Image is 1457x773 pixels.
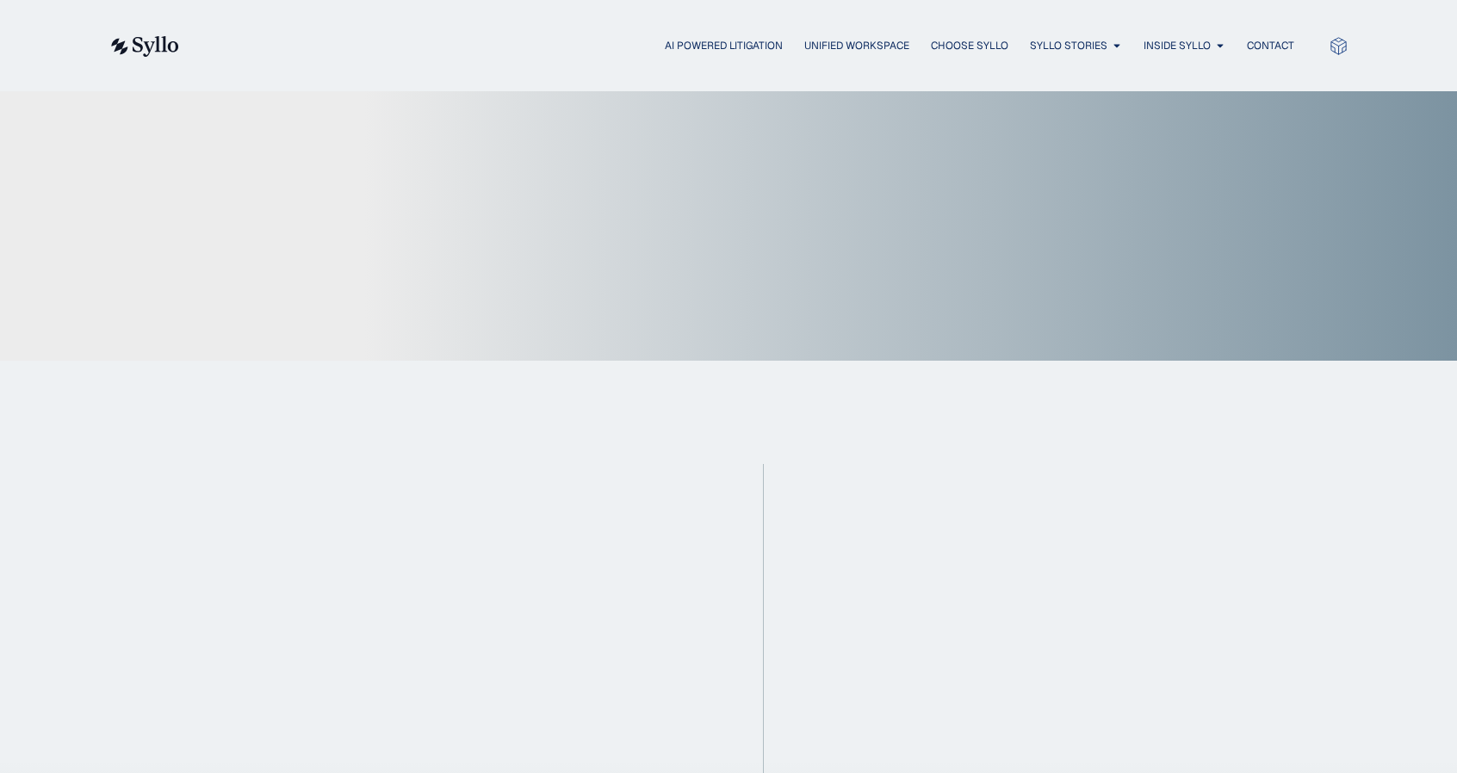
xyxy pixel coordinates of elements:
a: Contact [1247,38,1294,53]
a: Inside Syllo [1144,38,1211,53]
a: AI Powered Litigation [665,38,783,53]
a: Choose Syllo [931,38,1008,53]
nav: Menu [214,38,1294,54]
img: syllo [108,36,179,57]
div: Menu Toggle [214,38,1294,54]
a: Unified Workspace [804,38,909,53]
a: Syllo Stories [1030,38,1107,53]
